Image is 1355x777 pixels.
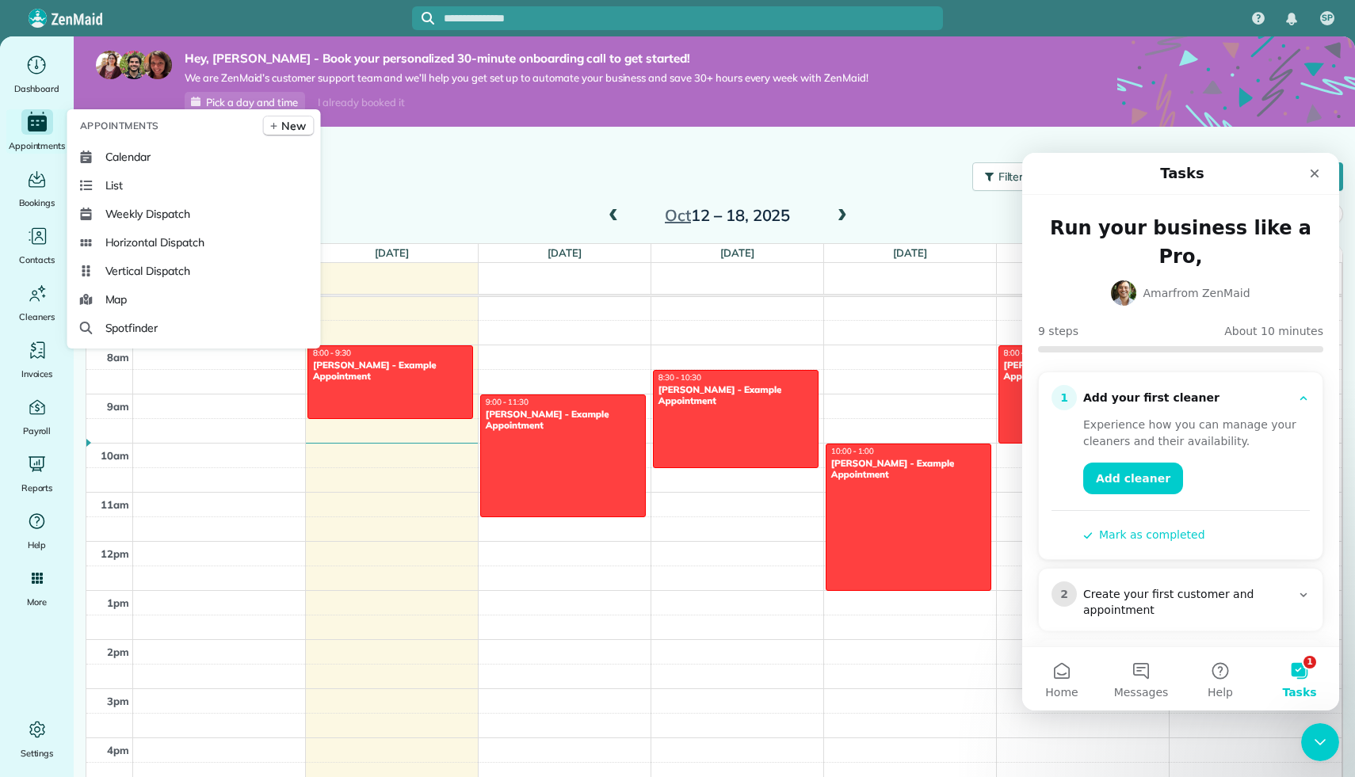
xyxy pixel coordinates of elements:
[831,446,874,456] span: 10:00 - 1:00
[74,200,315,228] a: Weekly Dispatch
[28,537,47,553] span: Help
[19,195,55,211] span: Bookings
[6,52,67,97] a: Dashboard
[185,71,868,85] span: We are ZenMaid’s customer support team and we’ll help you get set up to automate your business an...
[74,314,315,342] a: Spotfinder
[1275,2,1308,36] div: Notifications
[120,51,148,79] img: jorge-587dff0eeaa6aab1f244e6dc62b8924c3b6ad411094392a53c71c6c4a576187d.jpg
[107,351,129,364] span: 8am
[6,337,67,382] a: Invoices
[6,223,67,268] a: Contacts
[74,143,315,171] a: Calendar
[1301,723,1339,761] iframe: Intercom live chat
[6,109,67,154] a: Appointments
[375,246,409,259] a: [DATE]
[107,695,129,707] span: 3pm
[964,162,1100,191] a: Filters: Default
[312,360,469,383] div: [PERSON_NAME] - Example Appointment
[308,93,414,112] div: I already booked it
[27,594,47,610] span: More
[6,451,67,496] a: Reports
[720,246,754,259] a: [DATE]
[74,285,315,314] a: Map
[101,498,129,511] span: 11am
[105,177,124,193] span: List
[101,449,129,462] span: 10am
[105,149,151,165] span: Calendar
[107,744,129,756] span: 4pm
[206,96,298,109] span: Pick a day and time
[105,263,190,279] span: Vertical Dispatch
[1022,153,1339,710] iframe: Intercom live chat
[998,169,1032,184] span: Filters:
[143,51,172,79] img: michelle-19f622bdf1676172e81f8f8fba1fb50e276960ebfe0243fe18214015130c80e4.jpg
[485,409,642,432] div: [PERSON_NAME] - Example Appointment
[105,234,204,250] span: Horizontal Dispatch
[107,646,129,658] span: 2pm
[893,246,927,259] a: [DATE]
[105,320,158,336] span: Spotfinder
[101,547,129,560] span: 12pm
[972,162,1100,191] button: Filters: Default
[665,205,691,225] span: Oct
[6,508,67,553] a: Help
[9,138,66,154] span: Appointments
[1003,360,1160,383] div: [PERSON_NAME] - Example Appointment
[830,458,987,481] div: [PERSON_NAME] - Example Appointment
[19,252,55,268] span: Contacts
[107,596,129,609] span: 1pm
[313,348,351,358] span: 8:00 - 9:30
[628,207,826,224] h2: 12 – 18, 2025
[6,394,67,439] a: Payroll
[412,12,434,25] button: Focus search
[486,397,529,407] span: 9:00 - 11:30
[185,51,868,67] strong: Hey, [PERSON_NAME] - Book your personalized 30-minute onboarding call to get started!
[74,257,315,285] a: Vertical Dispatch
[6,717,67,761] a: Settings
[96,51,124,79] img: maria-72a9807cf96188c08ef61303f053569d2e2a8a1cde33d635c8a3ac13582a053d.jpg
[658,372,701,383] span: 8:30 - 10:30
[19,309,55,325] span: Cleaners
[21,480,53,496] span: Reports
[14,81,59,97] span: Dashboard
[23,423,52,439] span: Payroll
[80,118,159,134] span: Appointments
[21,745,54,761] span: Settings
[74,171,315,200] a: List
[658,384,815,407] div: [PERSON_NAME] - Example Appointment
[6,166,67,211] a: Bookings
[281,118,306,134] span: New
[422,12,434,25] svg: Focus search
[74,228,315,257] a: Horizontal Dispatch
[263,116,315,136] a: New
[1322,12,1333,25] span: SP
[548,246,582,259] a: [DATE]
[6,280,67,325] a: Cleaners
[105,291,128,307] span: Map
[185,92,305,112] a: Pick a day and time
[1004,348,1047,358] span: 8:00 - 10:00
[107,400,129,413] span: 9am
